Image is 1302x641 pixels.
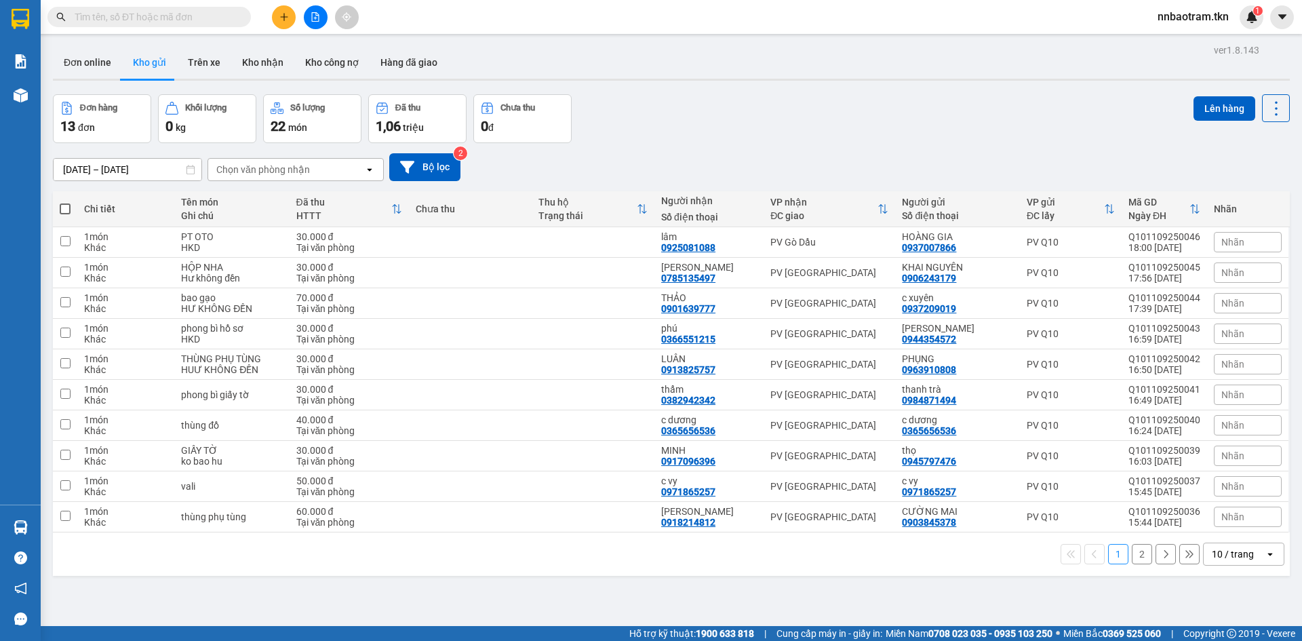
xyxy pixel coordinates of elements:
[1128,262,1200,273] div: Q101109250045
[473,94,572,143] button: Chưa thu0đ
[902,303,956,314] div: 0937209019
[1027,511,1115,522] div: PV Q10
[1128,242,1200,253] div: 18:00 [DATE]
[296,506,403,517] div: 60.000 đ
[1221,511,1244,522] span: Nhãn
[1056,631,1060,636] span: ⚪️
[1128,292,1200,303] div: Q101109250044
[296,517,403,528] div: Tại văn phòng
[335,5,359,29] button: aim
[1128,414,1200,425] div: Q101109250040
[296,384,403,395] div: 30.000 đ
[296,303,403,314] div: Tại văn phòng
[1020,191,1122,227] th: Toggle SortBy
[1221,420,1244,431] span: Nhãn
[770,328,888,339] div: PV [GEOGRAPHIC_DATA]
[1212,547,1254,561] div: 10 / trang
[416,203,525,214] div: Chưa thu
[60,118,75,134] span: 13
[296,364,403,375] div: Tại văn phòng
[454,147,467,160] sup: 2
[296,414,403,425] div: 40.000 đ
[770,420,888,431] div: PV [GEOGRAPHIC_DATA]
[84,303,167,314] div: Khác
[14,520,28,535] img: warehouse-icon
[770,359,888,370] div: PV [GEOGRAPHIC_DATA]
[902,197,1013,208] div: Người gửi
[84,486,167,497] div: Khác
[84,475,167,486] div: 1 món
[181,420,282,431] div: thùng đồ
[84,323,167,334] div: 1 món
[181,262,282,273] div: HỘP NHA
[1128,364,1200,375] div: 16:50 [DATE]
[661,231,757,242] div: lâm
[54,159,201,180] input: Select a date range.
[902,323,1013,334] div: LÊ CHÂU
[84,231,167,242] div: 1 món
[661,506,757,517] div: NGỌC ÁNH
[770,267,888,278] div: PV [GEOGRAPHIC_DATA]
[902,242,956,253] div: 0937007866
[279,12,289,22] span: plus
[296,262,403,273] div: 30.000 đ
[661,445,757,456] div: MINH
[776,626,882,641] span: Cung cấp máy in - giấy in:
[1221,450,1244,461] span: Nhãn
[14,54,28,69] img: solution-icon
[181,197,282,208] div: Tên món
[1221,328,1244,339] span: Nhãn
[661,195,757,206] div: Người nhận
[176,122,186,133] span: kg
[14,551,27,564] span: question-circle
[165,118,173,134] span: 0
[14,88,28,102] img: warehouse-icon
[84,292,167,303] div: 1 món
[1108,544,1128,564] button: 1
[296,456,403,467] div: Tại văn phòng
[661,517,715,528] div: 0918214812
[1128,384,1200,395] div: Q101109250041
[1128,395,1200,406] div: 16:49 [DATE]
[1027,267,1115,278] div: PV Q10
[296,210,392,221] div: HTTT
[181,511,282,522] div: thùng phụ tùng
[84,425,167,436] div: Khác
[294,46,370,79] button: Kho công nợ
[271,118,285,134] span: 22
[902,210,1013,221] div: Số điện thoại
[661,475,757,486] div: c vy
[902,395,956,406] div: 0984871494
[181,242,282,253] div: HKD
[364,164,375,175] svg: open
[1128,210,1189,221] div: Ngày ĐH
[370,46,448,79] button: Hàng đã giao
[296,323,403,334] div: 30.000 đ
[181,364,282,375] div: HUƯ KHÔNG ĐỀN
[764,191,895,227] th: Toggle SortBy
[661,334,715,345] div: 0366551215
[902,414,1013,425] div: c dương
[481,118,488,134] span: 0
[538,210,637,221] div: Trạng thái
[661,242,715,253] div: 0925081088
[1027,328,1115,339] div: PV Q10
[84,517,167,528] div: Khác
[296,475,403,486] div: 50.000 đ
[181,292,282,303] div: bao gạo
[661,212,757,222] div: Số điện thoại
[181,210,282,221] div: Ghi chú
[14,582,27,595] span: notification
[1027,237,1115,248] div: PV Q10
[272,5,296,29] button: plus
[902,334,956,345] div: 0944354572
[231,46,294,79] button: Kho nhận
[629,626,754,641] span: Hỗ trợ kỹ thuật:
[902,292,1013,303] div: c xuyên
[1214,43,1259,58] div: ver 1.8.143
[1027,420,1115,431] div: PV Q10
[902,262,1013,273] div: KHAI NGUYÊN
[1027,389,1115,400] div: PV Q10
[661,425,715,436] div: 0365656536
[53,94,151,143] button: Đơn hàng13đơn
